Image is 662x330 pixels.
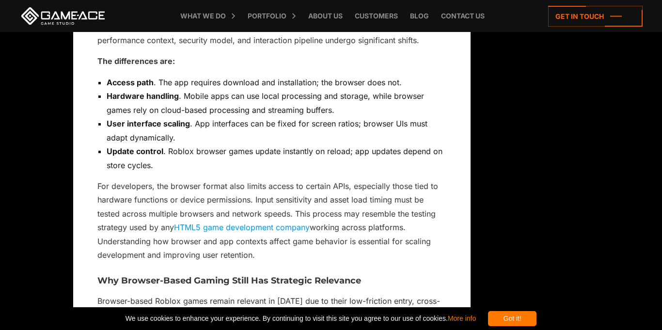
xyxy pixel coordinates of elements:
p: The differences are: [97,54,446,68]
p: For developers, the browser format also limits access to certain APIs, especially those tied to h... [97,179,446,262]
li: . Mobile apps can use local processing and storage, while browser games rely on cloud-based proce... [107,89,446,117]
strong: Access path [107,78,154,87]
div: Got it! [488,311,536,326]
strong: Update control [107,146,163,156]
li: . Roblox browser games update instantly on reload; app updates depend on store cycles. [107,144,446,172]
strong: Hardware handling [107,91,179,101]
li: . App interfaces can be fixed for screen ratios; browser UIs must adapt dynamically. [107,117,446,144]
span: We use cookies to enhance your experience. By continuing to visit this site you agree to our use ... [126,311,476,326]
a: More info [448,314,476,322]
h3: Why Browser-Based Gaming Still Has Strategic Relevance [97,276,446,286]
strong: User interface scaling [107,119,190,128]
a: HTML5 game development company [174,222,310,232]
a: Get in touch [548,6,643,27]
li: . The app requires download and installation; the browser does not. [107,76,446,89]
